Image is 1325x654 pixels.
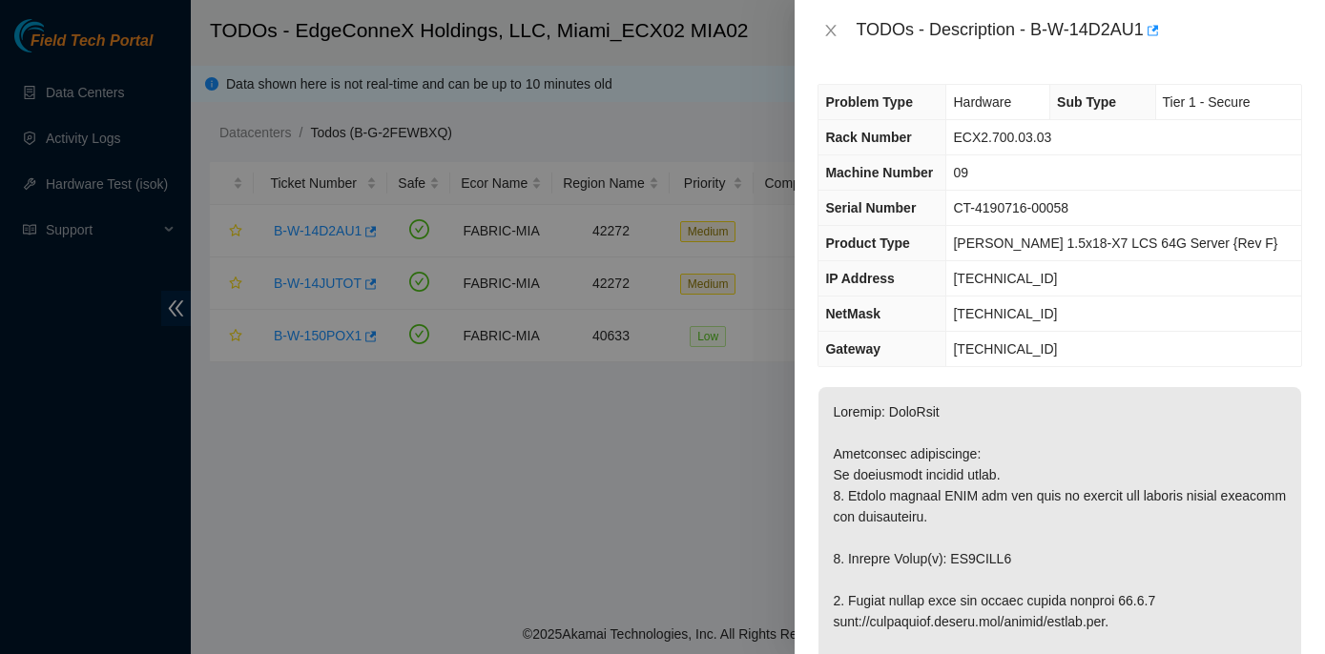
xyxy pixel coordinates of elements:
[953,200,1068,215] span: CT-4190716-00058
[953,271,1057,286] span: [TECHNICAL_ID]
[953,306,1057,321] span: [TECHNICAL_ID]
[825,306,880,321] span: NetMask
[825,341,880,357] span: Gateway
[953,341,1057,357] span: [TECHNICAL_ID]
[953,235,1277,251] span: [PERSON_NAME] 1.5x18-X7 LCS 64G Server {Rev F}
[818,22,844,40] button: Close
[825,235,909,251] span: Product Type
[825,130,911,145] span: Rack Number
[823,23,838,38] span: close
[953,94,1011,110] span: Hardware
[1057,94,1116,110] span: Sub Type
[856,15,1302,46] div: TODOs - Description - B-W-14D2AU1
[953,165,968,180] span: 09
[825,94,913,110] span: Problem Type
[825,200,916,215] span: Serial Number
[1163,94,1251,110] span: Tier 1 - Secure
[825,271,894,286] span: IP Address
[825,165,933,180] span: Machine Number
[953,130,1051,145] span: ECX2.700.03.03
